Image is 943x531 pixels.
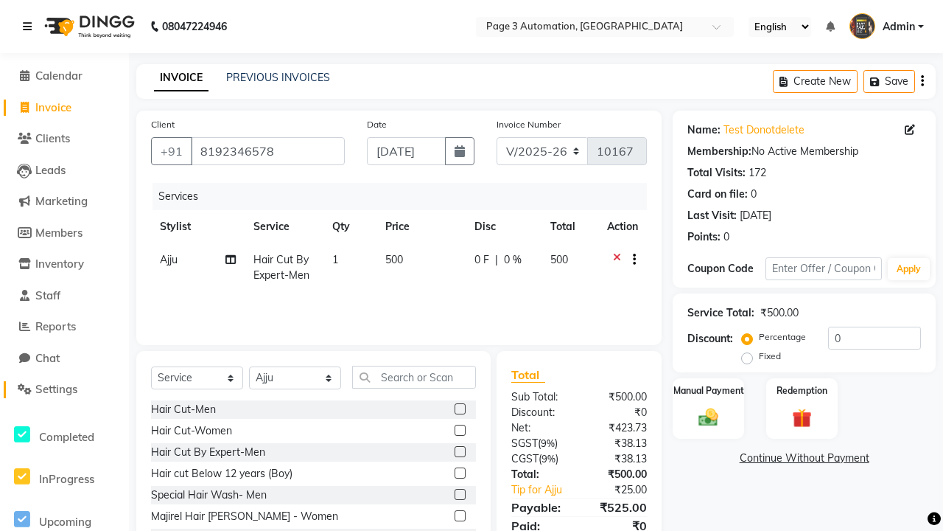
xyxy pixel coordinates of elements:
[35,100,71,114] span: Invoice
[888,258,930,280] button: Apply
[786,406,817,430] img: _gift.svg
[579,420,658,436] div: ₹423.73
[676,451,933,466] a: Continue Without Payment
[4,68,125,85] a: Calendar
[151,423,232,439] div: Hair Cut-Women
[39,515,91,529] span: Upcoming
[151,487,267,503] div: Special Hair Wash- Men
[773,70,858,93] button: Create New
[226,71,330,84] a: PREVIOUS INVOICES
[883,19,915,35] span: Admin
[245,210,324,243] th: Service
[579,436,658,451] div: ₹38.13
[151,402,216,417] div: Hair Cut-Men
[376,210,466,243] th: Price
[4,319,125,336] a: Reports
[4,288,125,305] a: Staff
[151,445,265,460] div: Hair Cut By Expert-Men
[35,69,83,83] span: Calendar
[592,482,658,498] div: ₹25.00
[332,253,338,266] span: 1
[323,210,376,243] th: Qty
[500,467,579,482] div: Total:
[740,208,771,223] div: [DATE]
[759,350,781,363] label: Fixed
[849,13,875,39] img: Admin
[474,252,489,268] span: 0 F
[500,499,579,516] div: Payable:
[687,261,765,277] div: Coupon Code
[4,162,125,179] a: Leads
[4,350,125,367] a: Chat
[151,118,175,131] label: Client
[151,509,338,524] div: Majirel Hair [PERSON_NAME] - Women
[500,405,579,420] div: Discount:
[385,253,403,266] span: 500
[511,452,539,465] span: CGST
[687,229,721,245] div: Points:
[541,453,555,465] span: 9%
[511,367,545,383] span: Total
[38,6,139,47] img: logo
[723,229,729,245] div: 0
[579,389,658,405] div: ₹500.00
[500,389,579,405] div: Sub Total:
[497,118,561,131] label: Invoice Number
[687,187,748,202] div: Card on file:
[35,288,60,302] span: Staff
[579,405,658,420] div: ₹0
[765,257,882,280] input: Enter Offer / Coupon Code
[749,165,766,181] div: 172
[35,319,76,333] span: Reports
[4,225,125,242] a: Members
[687,305,754,321] div: Service Total:
[153,183,658,210] div: Services
[500,451,579,467] div: ( )
[579,499,658,516] div: ₹525.00
[35,382,77,396] span: Settings
[687,165,746,181] div: Total Visits:
[687,144,921,159] div: No Active Membership
[687,144,751,159] div: Membership:
[541,437,555,449] span: 9%
[160,253,178,266] span: Ajju
[598,210,647,243] th: Action
[35,194,88,208] span: Marketing
[687,208,737,223] div: Last Visit:
[4,193,125,210] a: Marketing
[687,122,721,138] div: Name:
[466,210,541,243] th: Disc
[579,467,658,482] div: ₹500.00
[154,65,208,91] a: INVOICE
[723,122,804,138] a: Test Donotdelete
[760,305,799,321] div: ₹500.00
[751,187,757,202] div: 0
[151,137,192,165] button: +91
[504,252,522,268] span: 0 %
[162,6,227,47] b: 08047224946
[35,163,66,177] span: Leads
[777,384,827,398] label: Redemption
[500,436,579,451] div: ( )
[4,131,125,147] a: Clients
[495,252,498,268] span: |
[39,472,94,486] span: InProgress
[352,366,476,389] input: Search or Scan
[39,430,94,444] span: Completed
[550,253,568,266] span: 500
[500,482,592,498] a: Tip for Ajju
[579,451,658,467] div: ₹38.13
[151,210,245,243] th: Stylist
[35,131,70,145] span: Clients
[191,137,345,165] input: Search by Name/Mobile/Email/Code
[367,118,387,131] label: Date
[500,420,579,436] div: Net:
[863,70,915,93] button: Save
[759,330,806,344] label: Percentage
[253,253,309,282] span: Hair Cut By Expert-Men
[35,226,83,240] span: Members
[4,381,125,398] a: Settings
[541,210,598,243] th: Total
[4,256,125,273] a: Inventory
[687,331,733,347] div: Discount:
